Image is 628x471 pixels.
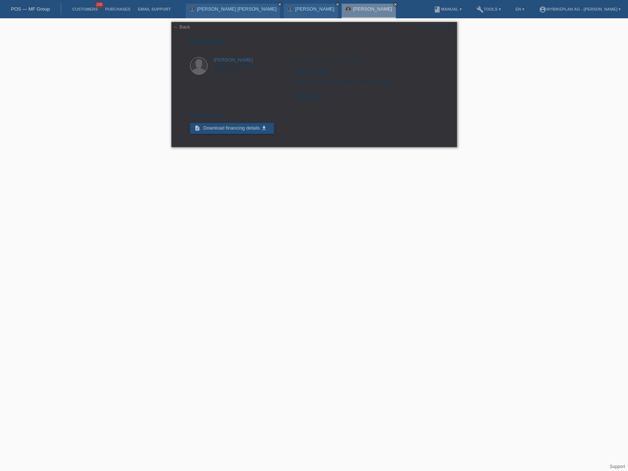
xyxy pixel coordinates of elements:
[277,2,282,7] a: close
[610,464,625,469] a: Support
[336,3,339,6] i: close
[512,7,528,11] a: EN ▾
[11,6,50,12] a: POS — MF Group
[95,2,104,8] span: 100
[197,6,276,12] a: [PERSON_NAME] [PERSON_NAME]
[476,6,484,13] i: build
[214,57,253,63] a: [PERSON_NAME]
[353,6,392,12] a: [PERSON_NAME]
[535,7,624,11] a: account_circleMybikeplan AG - [PERSON_NAME] ▾
[335,2,340,7] a: close
[393,2,398,7] a: close
[430,7,465,11] a: bookManual ▾
[434,6,441,13] i: book
[190,123,274,134] a: description Download financing details get_app
[473,7,505,11] a: buildTools ▾
[174,24,190,30] a: ← Back
[539,6,546,13] i: account_circle
[293,57,438,106] div: [GEOGRAPHIC_DATA], [DATE] Instalments (48 instalments) (Ausserhalb KKG) 43255255850
[68,7,101,11] a: Customers
[278,3,282,6] i: close
[190,37,438,46] h1: Purchase
[203,125,260,131] span: Download financing details
[295,6,334,12] a: [PERSON_NAME]
[194,125,200,131] i: description
[420,24,454,30] div: POSP00026935
[394,3,397,6] i: close
[261,125,267,131] i: get_app
[134,7,174,11] a: Email Support
[101,7,134,11] a: Purchases
[214,57,261,74] div: [STREET_ADDRESS] 3714 Frutigen
[293,91,326,95] span: External reference
[293,68,438,79] h2: CHF 4'799.00
[190,112,438,123] h2: Downloads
